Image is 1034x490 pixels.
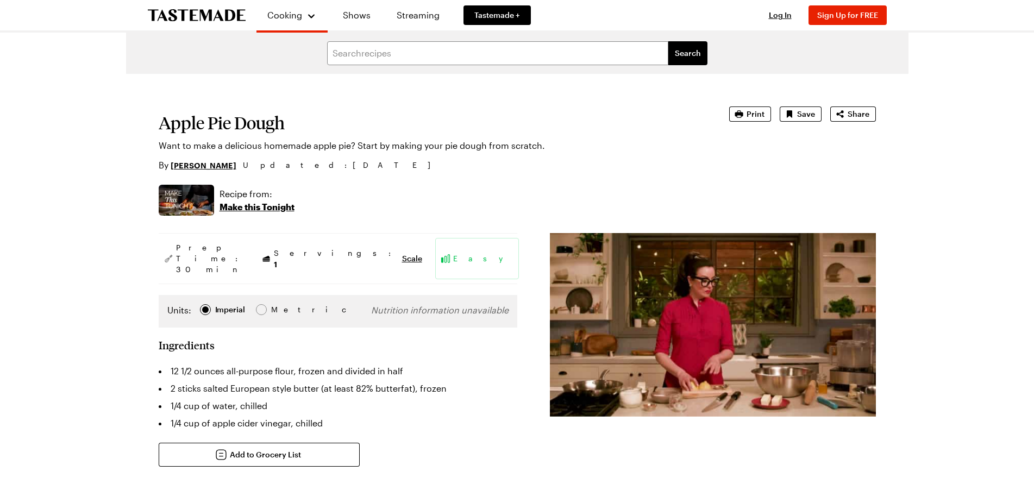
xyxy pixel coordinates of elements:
[729,106,771,122] button: Print
[176,242,243,275] span: Prep Time: 30 min
[159,185,214,216] img: Show where recipe is used
[220,187,294,213] a: Recipe from:Make this Tonight
[809,5,887,25] button: Sign Up for FREE
[747,109,764,120] span: Print
[271,304,294,316] div: Metric
[159,397,517,414] li: 1/4 cup of water, chilled
[148,9,246,22] a: To Tastemade Home Page
[267,10,302,20] span: Cooking
[848,109,869,120] span: Share
[830,106,876,122] button: Share
[159,338,215,351] h2: Ingredients
[668,41,707,65] button: filters
[220,187,294,200] p: Recipe from:
[474,10,520,21] span: Tastemade +
[243,159,441,171] span: Updated : [DATE]
[215,304,246,316] span: Imperial
[159,443,360,467] button: Add to Grocery List
[267,4,317,26] button: Cooking
[371,305,509,315] span: Nutrition information unavailable
[230,449,301,460] span: Add to Grocery List
[220,200,294,213] p: Make this Tonight
[817,10,878,20] span: Sign Up for FREE
[453,253,514,264] span: Easy
[274,259,277,269] span: 1
[402,253,422,264] button: Scale
[797,109,815,120] span: Save
[159,380,517,397] li: 2 sticks salted European style butter (at least 82% butterfat), frozen
[159,159,236,172] p: By
[159,139,699,152] p: Want to make a delicious homemade apple pie? Start by making your pie dough from scratch.
[463,5,531,25] a: Tastemade +
[759,10,802,21] button: Log In
[675,48,701,59] span: Search
[215,304,245,316] div: Imperial
[159,414,517,432] li: 1/4 cup of apple cider vinegar, chilled
[780,106,822,122] button: Save recipe
[159,362,517,380] li: 12 1/2 ounces all-purpose flour, frozen and divided in half
[167,304,294,319] div: Imperial Metric
[171,159,236,171] a: [PERSON_NAME]
[274,248,397,270] span: Servings:
[271,304,295,316] span: Metric
[167,304,191,317] label: Units:
[159,113,699,133] h1: Apple Pie Dough
[769,10,792,20] span: Log In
